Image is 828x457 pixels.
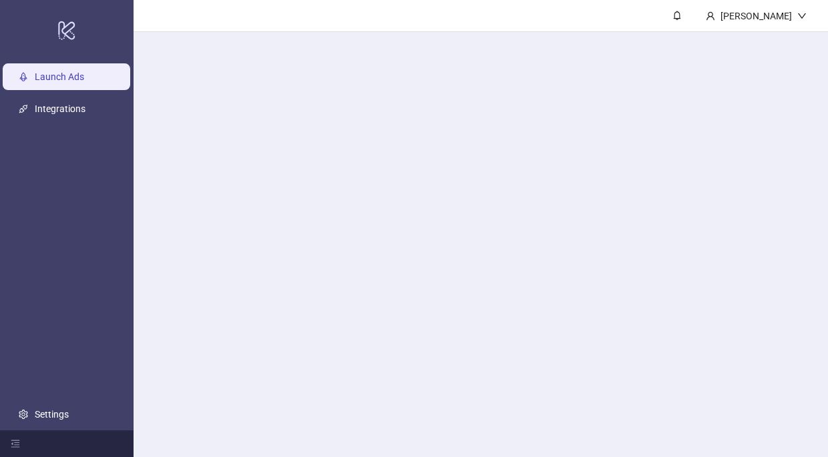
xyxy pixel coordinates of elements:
span: user [706,11,715,21]
a: Integrations [35,103,85,114]
a: Launch Ads [35,71,84,82]
span: menu-fold [11,439,20,448]
a: Settings [35,409,69,420]
div: [PERSON_NAME] [715,9,797,23]
span: down [797,11,807,21]
span: bell [672,11,682,20]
